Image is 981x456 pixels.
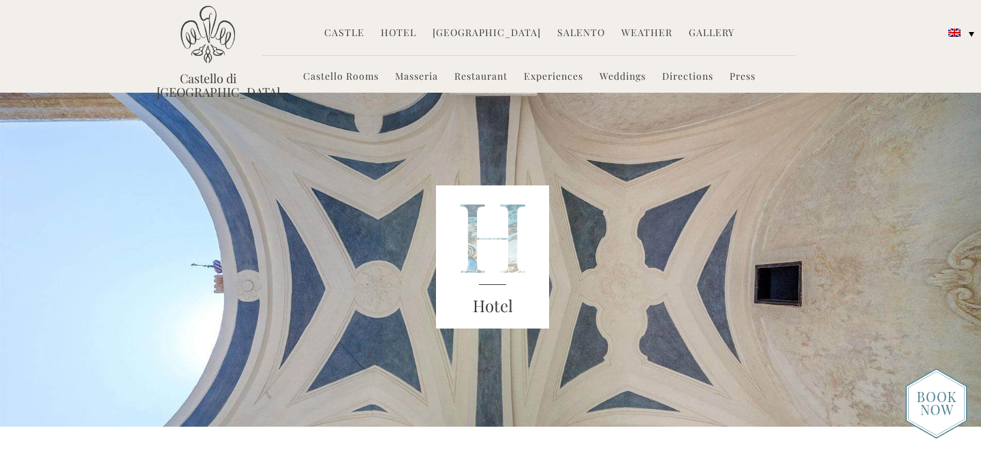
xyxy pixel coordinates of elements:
[381,26,416,42] a: Hotel
[689,26,734,42] a: Gallery
[662,70,713,85] a: Directions
[436,185,549,329] img: castello_header_block.png
[324,26,364,42] a: Castle
[157,72,259,99] a: Castello di [GEOGRAPHIC_DATA]
[621,26,672,42] a: Weather
[948,29,961,37] img: English
[433,26,541,42] a: [GEOGRAPHIC_DATA]
[436,294,549,318] h3: Hotel
[181,5,235,63] img: Castello di Ugento
[395,70,438,85] a: Masseria
[303,70,379,85] a: Castello Rooms
[730,70,756,85] a: Press
[905,368,967,439] img: new-booknow.png
[557,26,605,42] a: Salento
[599,70,646,85] a: Weddings
[454,70,508,85] a: Restaurant
[524,70,583,85] a: Experiences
